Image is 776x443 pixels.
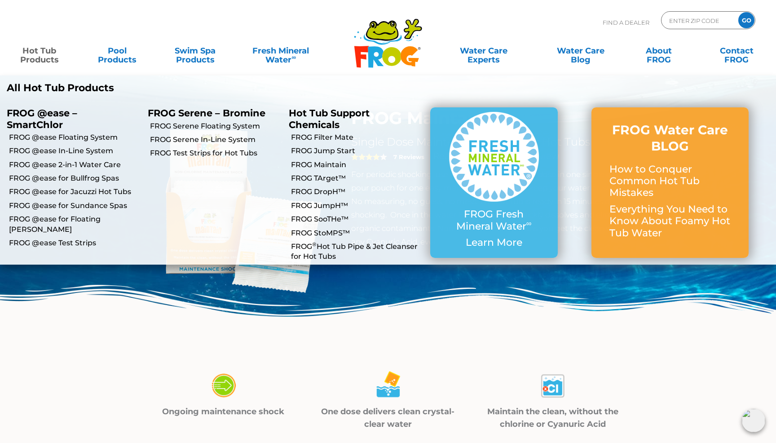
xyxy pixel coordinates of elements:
[9,160,141,170] a: FROG @ease 2-in-1 Water Care
[481,405,624,430] p: Maintain the clean, without the chlorine or Cyanuric Acid
[7,107,134,130] p: FROG @ease – SmartChlor
[291,160,423,170] a: FROG Maintain
[291,242,423,262] a: FROG®Hot Tub Pipe & Jet Cleanser for Hot Tubs
[87,42,148,60] a: PoolProducts
[9,146,141,156] a: FROG @ease In-Line System
[9,201,141,211] a: FROG @ease for Sundance Spas
[448,112,540,253] a: FROG Fresh Mineral Water∞ Learn More
[738,12,754,28] input: GO
[291,146,423,156] a: FROG Jump Start
[312,241,317,248] sup: ®
[291,214,423,224] a: FROG SooTHe™
[551,42,611,60] a: Water CareBlog
[317,405,459,430] p: One dose delivers clean crystal-clear water
[148,107,275,119] p: FROG Serene – Bromine
[706,42,767,60] a: ContactFROG
[609,204,731,239] p: Everything You Need to Know About Foamy Hot Tub Water
[603,11,649,34] p: Find A Dealer
[150,148,282,158] a: FROG Test Strips for Hot Tubs
[435,42,533,60] a: Water CareExperts
[291,201,423,211] a: FROG JumpH™
[207,370,239,402] img: maintain_4-01
[609,122,731,155] h3: FROG Water Care BLOG
[448,208,540,232] p: FROG Fresh Mineral Water
[9,214,141,235] a: FROG @ease for Floating [PERSON_NAME]
[9,42,70,60] a: Hot TubProducts
[291,53,296,61] sup: ∞
[150,135,282,145] a: FROG Serene In-Line System
[152,405,295,418] p: Ongoing maintenance shock
[448,237,540,248] p: Learn More
[165,42,225,60] a: Swim SpaProducts
[9,238,141,248] a: FROG @ease Test Strips
[526,219,532,228] sup: ∞
[291,187,423,197] a: FROG DropH™
[372,370,404,402] img: maintain_4-02
[9,187,141,197] a: FROG @ease for Jacuzzi Hot Tubs
[243,42,319,60] a: Fresh MineralWater∞
[150,121,282,131] a: FROG Serene Floating System
[9,133,141,142] a: FROG @ease Floating System
[537,370,569,402] img: maintain_4-03
[609,164,731,199] p: How to Conquer Common Hot Tub Mistakes
[609,122,731,244] a: FROG Water Care BLOG How to Conquer Common Hot Tub Mistakes Everything You Need to Know About Foa...
[291,173,423,183] a: FROG TArget™
[291,228,423,238] a: FROG StoMPS™
[7,82,381,94] a: All Hot Tub Products
[9,173,141,183] a: FROG @ease for Bullfrog Spas
[289,107,370,130] a: Hot Tub Support Chemicals
[291,133,423,142] a: FROG Filter Mate
[742,409,765,432] img: openIcon
[668,14,729,27] input: Zip Code Form
[628,42,689,60] a: AboutFROG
